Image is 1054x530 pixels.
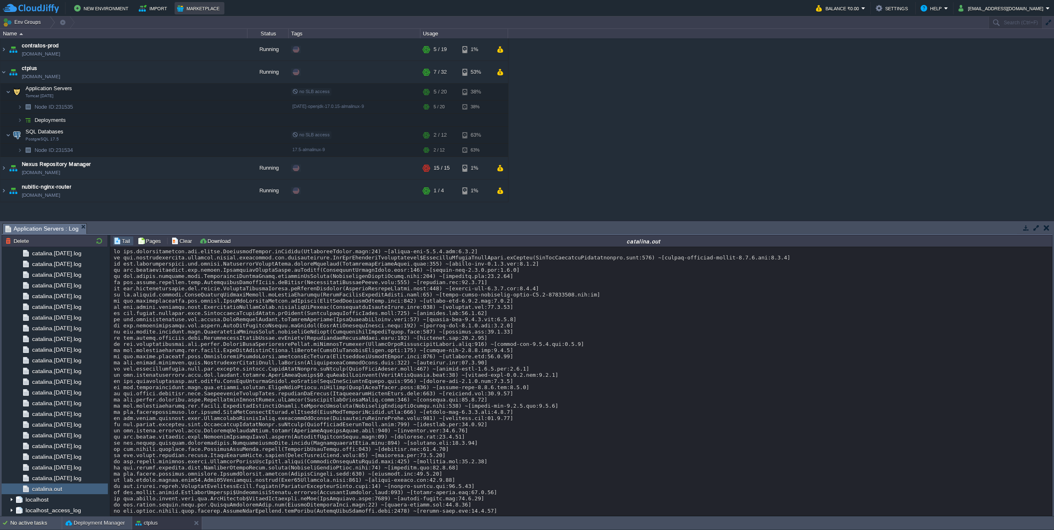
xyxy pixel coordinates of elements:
img: AMDAwAAAACH5BAEAAAAALAAAAAABAAEAAAICRAEAOw== [22,100,34,113]
span: 231534 [34,147,74,154]
div: Name [1,29,247,38]
a: catalina.[DATE].log [30,260,83,268]
span: nubitic-nginx-router [22,183,71,191]
span: Node ID: [35,147,56,153]
span: Node ID: [35,104,56,110]
span: no SLB access [292,132,330,137]
a: catalina.[DATE].log [30,421,83,428]
a: catalina.[DATE].log [30,474,83,482]
button: Marketplace [177,3,222,13]
button: Download [199,237,233,245]
div: 53% [462,61,489,83]
a: Deployments [34,117,67,124]
div: 7 / 32 [434,61,447,83]
img: AMDAwAAAACH5BAEAAAAALAAAAAABAAEAAAICRAEAOw== [19,33,23,35]
img: AMDAwAAAACH5BAEAAAAALAAAAAABAAEAAAICRAEAOw== [6,84,11,100]
a: SQL DatabasesPostgreSQL 17.5 [25,128,65,135]
a: catalina.[DATE].log [30,292,83,300]
a: catalina.[DATE].log [30,453,83,460]
button: Clear [171,237,194,245]
a: catalina.[DATE].log [30,399,83,407]
a: Node ID:231534 [34,147,74,154]
img: AMDAwAAAACH5BAEAAAAALAAAAAABAAEAAAICRAEAOw== [7,157,19,179]
img: AMDAwAAAACH5BAEAAAAALAAAAAABAAEAAAICRAEAOw== [17,100,22,113]
img: AMDAwAAAACH5BAEAAAAALAAAAAABAAEAAAICRAEAOw== [22,114,34,126]
a: catalina.[DATE].log [30,367,83,375]
a: contratos-prod [22,42,59,50]
button: Env Groups [3,16,44,28]
img: CloudJiffy [3,3,59,14]
div: 5 / 19 [434,38,447,61]
img: AMDAwAAAACH5BAEAAAAALAAAAAABAAEAAAICRAEAOw== [7,38,19,61]
a: catalina.out [30,485,63,493]
img: AMDAwAAAACH5BAEAAAAALAAAAAABAAEAAAICRAEAOw== [17,144,22,156]
button: Pages [138,237,163,245]
a: catalina.[DATE].log [30,325,83,332]
span: catalina.[DATE].log [30,335,83,343]
button: Help [921,3,944,13]
a: [DOMAIN_NAME] [22,50,60,58]
a: localhost_access_log [24,507,82,514]
a: Nexus Repository Manager [22,160,91,168]
a: catalina.[DATE].log [30,432,83,439]
span: no SLB access [292,89,330,94]
a: catalina.[DATE].log [30,303,83,311]
div: 1% [462,180,489,202]
div: No active tasks [10,516,62,530]
span: PostgreSQL 17.5 [26,137,59,142]
a: ctplus [22,64,37,72]
button: Tail [114,237,133,245]
a: catalina.[DATE].log [30,442,83,450]
button: Balance ₹0.00 [816,3,861,13]
div: 2 / 12 [434,127,447,143]
img: AMDAwAAAACH5BAEAAAAALAAAAAABAAEAAAICRAEAOw== [7,180,19,202]
img: AMDAwAAAACH5BAEAAAAALAAAAAABAAEAAAICRAEAOw== [7,61,19,83]
img: AMDAwAAAACH5BAEAAAAALAAAAAABAAEAAAICRAEAOw== [0,157,7,179]
a: catalina.[DATE].log [30,314,83,321]
div: Running [247,180,289,202]
a: [DOMAIN_NAME] [22,72,60,81]
span: catalina.[DATE].log [30,464,83,471]
img: AMDAwAAAACH5BAEAAAAALAAAAAABAAEAAAICRAEAOw== [0,38,7,61]
span: Tomcat [DATE] [26,93,54,98]
button: New Environment [74,3,131,13]
img: AMDAwAAAACH5BAEAAAAALAAAAAABAAEAAAICRAEAOw== [11,127,23,143]
span: Application Servers : Log [5,224,79,234]
span: catalina.[DATE].log [30,378,83,385]
div: 63% [462,144,489,156]
div: 1% [462,38,489,61]
div: 15 / 15 [434,157,450,179]
span: catalina.[DATE].log [30,389,83,396]
a: catalina.[DATE].log [30,271,83,278]
span: SQL Databases [25,128,65,135]
a: catalina.[DATE].log [30,250,83,257]
a: catalina.[DATE].log [30,357,83,364]
span: 17.5-almalinux-9 [292,147,325,152]
a: catalina.[DATE].log [30,282,83,289]
div: 63% [462,127,489,143]
img: AMDAwAAAACH5BAEAAAAALAAAAAABAAEAAAICRAEAOw== [11,84,23,100]
button: [EMAIL_ADDRESS][DOMAIN_NAME] [958,3,1046,13]
div: 38% [462,100,489,113]
img: AMDAwAAAACH5BAEAAAAALAAAAAABAAEAAAICRAEAOw== [17,114,22,126]
a: Application ServersTomcat [DATE] [25,85,73,91]
div: 2 / 12 [434,144,445,156]
a: localhost [24,496,50,503]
